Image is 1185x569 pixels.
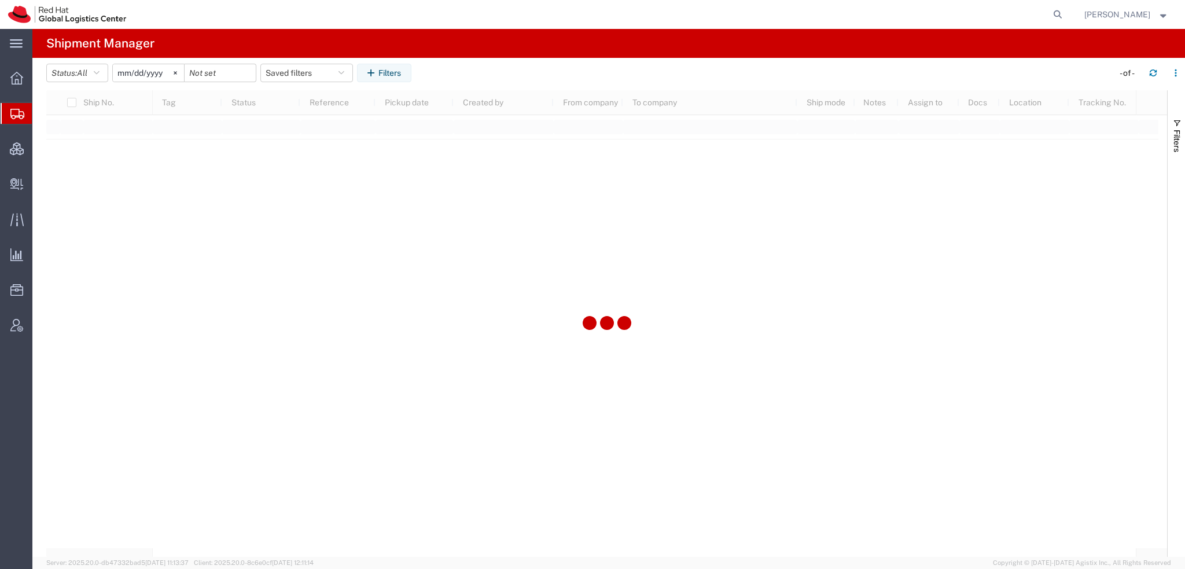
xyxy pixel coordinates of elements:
div: - of - [1120,67,1140,79]
span: Server: 2025.20.0-db47332bad5 [46,559,189,566]
span: All [77,68,87,78]
span: Kirk Newcross [1084,8,1150,21]
input: Not set [113,64,184,82]
span: [DATE] 12:11:14 [272,559,314,566]
img: logo [8,6,126,23]
button: Saved filters [260,64,353,82]
span: Client: 2025.20.0-8c6e0cf [194,559,314,566]
span: [DATE] 11:13:37 [145,559,189,566]
h4: Shipment Manager [46,29,154,58]
span: Copyright © [DATE]-[DATE] Agistix Inc., All Rights Reserved [993,558,1171,568]
button: Status:All [46,64,108,82]
button: [PERSON_NAME] [1084,8,1169,21]
span: Filters [1172,130,1182,152]
input: Not set [185,64,256,82]
button: Filters [357,64,411,82]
